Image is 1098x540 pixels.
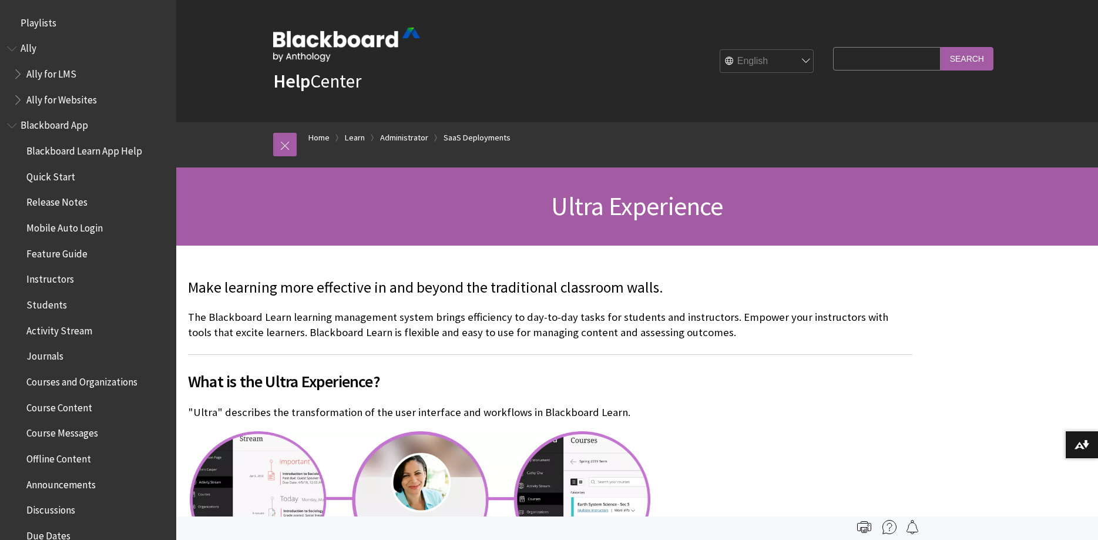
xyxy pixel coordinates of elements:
[26,398,92,414] span: Course Content
[26,295,67,311] span: Students
[380,130,428,145] a: Administrator
[188,369,912,394] span: What is the Ultra Experience?
[308,130,330,145] a: Home
[345,130,365,145] a: Learn
[273,69,310,93] strong: Help
[26,90,97,106] span: Ally for Websites
[7,39,169,110] nav: Book outline for Anthology Ally Help
[21,39,36,55] span: Ally
[26,424,98,440] span: Course Messages
[26,244,88,260] span: Feature Guide
[26,193,88,209] span: Release Notes
[26,372,137,388] span: Courses and Organizations
[26,347,63,363] span: Journals
[7,13,169,33] nav: Book outline for Playlists
[26,449,91,465] span: Offline Content
[905,520,919,534] img: Follow this page
[26,270,74,286] span: Instructors
[26,141,142,157] span: Blackboard Learn App Help
[21,116,88,132] span: Blackboard App
[188,310,912,340] p: The Blackboard Learn learning management system brings efficiency to day-to-day tasks for student...
[21,13,56,29] span: Playlists
[26,500,75,516] span: Discussions
[941,47,993,70] input: Search
[273,28,420,62] img: Blackboard by Anthology
[26,321,92,337] span: Activity Stream
[188,405,912,420] p: "Ultra" describes the transformation of the user interface and workflows in Blackboard Learn.
[882,520,896,534] img: More help
[857,520,871,534] img: Print
[26,167,75,183] span: Quick Start
[188,277,912,298] p: Make learning more effective in and beyond the traditional classroom walls.
[444,130,511,145] a: SaaS Deployments
[26,475,96,491] span: Announcements
[26,218,103,234] span: Mobile Auto Login
[273,69,361,93] a: HelpCenter
[26,64,76,80] span: Ally for LMS
[720,49,814,73] select: Site Language Selector
[551,190,723,222] span: Ultra Experience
